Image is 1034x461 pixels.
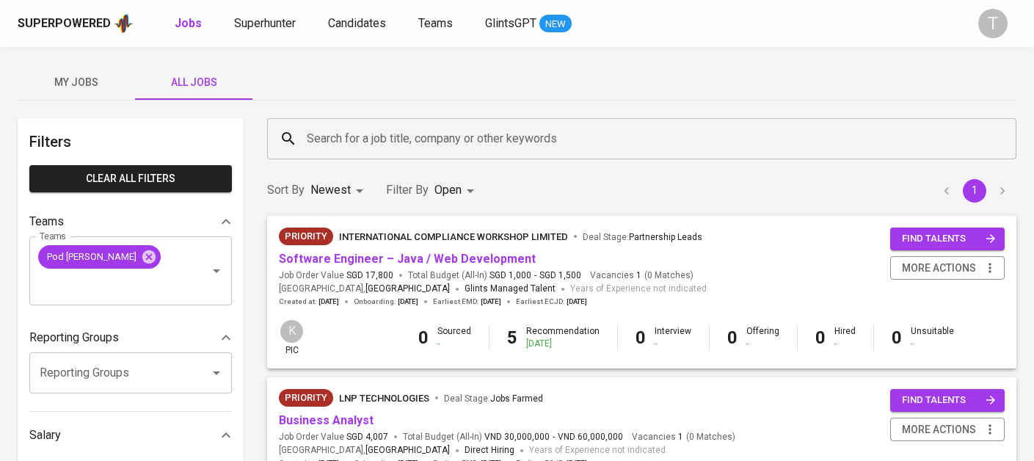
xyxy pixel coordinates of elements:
[465,283,556,294] span: Glints Managed Talent
[890,389,1005,412] button: find talents
[676,431,683,443] span: 1
[354,297,418,307] span: Onboarding :
[902,230,996,247] span: find talents
[583,232,702,242] span: Deal Stage :
[279,391,333,405] span: Priority
[890,228,1005,250] button: find talents
[655,325,691,350] div: Interview
[655,338,691,350] div: -
[279,269,393,282] span: Job Order Value
[507,327,517,348] b: 5
[485,15,572,33] a: GlintsGPT NEW
[279,431,388,443] span: Job Order Value
[629,232,702,242] span: Partnership Leads
[526,338,600,350] div: [DATE]
[632,431,735,443] span: Vacancies ( 0 Matches )
[437,325,471,350] div: Sourced
[206,261,227,281] button: Open
[636,327,646,348] b: 0
[634,269,641,282] span: 1
[279,252,536,266] a: Software Engineer – Java / Web Development
[114,12,134,35] img: app logo
[144,73,244,92] span: All Jobs
[41,170,220,188] span: Clear All filters
[490,393,543,404] span: Jobs Farmed
[318,297,339,307] span: [DATE]
[963,179,986,203] button: page 1
[485,16,536,30] span: GlintsGPT
[29,323,232,352] div: Reporting Groups
[279,389,333,407] div: New Job received from Demand Team
[570,282,709,297] span: Years of Experience not indicated.
[433,297,501,307] span: Earliest EMD :
[902,421,976,439] span: more actions
[310,177,368,204] div: Newest
[346,431,388,443] span: SGD 4,007
[365,282,450,297] span: [GEOGRAPHIC_DATA]
[29,426,61,444] p: Salary
[279,319,305,344] div: K
[408,269,581,282] span: Total Budget (All-In)
[418,327,429,348] b: 0
[310,181,351,199] p: Newest
[279,228,333,245] div: New Job received from Demand Team
[279,413,374,427] a: Business Analyst
[465,445,514,455] span: Direct Hiring
[590,269,693,282] span: Vacancies ( 0 Matches )
[834,338,856,350] div: -
[834,325,856,350] div: Hired
[267,181,305,199] p: Sort By
[328,15,389,33] a: Candidates
[890,256,1005,280] button: more actions
[516,297,587,307] span: Earliest ECJD :
[484,431,550,443] span: VND 30,000,000
[418,16,453,30] span: Teams
[339,393,429,404] span: LNP Technologies
[529,443,668,458] span: Years of Experience not indicated.
[29,421,232,450] div: Salary
[339,231,568,242] span: International Compliance Workshop Limited
[489,269,531,282] span: SGD 1,000
[175,16,202,30] b: Jobs
[279,282,450,297] span: [GEOGRAPHIC_DATA] ,
[403,431,623,443] span: Total Budget (All-In)
[481,297,501,307] span: [DATE]
[206,363,227,383] button: Open
[418,15,456,33] a: Teams
[279,443,450,458] span: [GEOGRAPHIC_DATA] ,
[365,443,450,458] span: [GEOGRAPHIC_DATA]
[386,181,429,199] p: Filter By
[175,15,205,33] a: Jobs
[746,338,779,350] div: -
[526,325,600,350] div: Recommendation
[902,259,976,277] span: more actions
[434,177,479,204] div: Open
[437,338,471,350] div: -
[26,73,126,92] span: My Jobs
[534,269,536,282] span: -
[29,207,232,236] div: Teams
[911,338,954,350] div: -
[29,329,119,346] p: Reporting Groups
[234,16,296,30] span: Superhunter
[902,392,996,409] span: find talents
[815,327,826,348] b: 0
[539,17,572,32] span: NEW
[38,250,145,264] span: Pod [PERSON_NAME]
[890,418,1005,442] button: more actions
[279,319,305,357] div: pic
[38,245,161,269] div: Pod [PERSON_NAME]
[746,325,779,350] div: Offering
[29,165,232,192] button: Clear All filters
[29,213,64,230] p: Teams
[558,431,623,443] span: VND 60,000,000
[892,327,902,348] b: 0
[933,179,1016,203] nav: pagination navigation
[29,130,232,153] h6: Filters
[567,297,587,307] span: [DATE]
[234,15,299,33] a: Superhunter
[279,229,333,244] span: Priority
[18,12,134,35] a: Superpoweredapp logo
[346,269,393,282] span: SGD 17,800
[434,183,462,197] span: Open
